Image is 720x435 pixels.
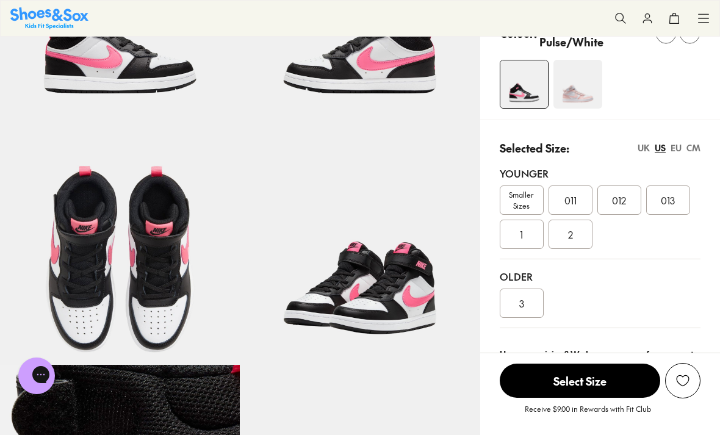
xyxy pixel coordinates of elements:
[10,7,88,29] img: SNS_Logo_Responsive.svg
[500,166,700,181] div: Younger
[655,142,666,154] div: US
[500,189,543,211] span: Smaller Sizes
[520,227,523,242] span: 1
[661,193,675,207] span: 013
[553,60,602,109] img: 4-527674_1
[500,60,548,108] img: 4-553354_1
[500,363,660,398] button: Select Size
[519,296,524,311] span: 3
[500,348,700,373] div: Unsure on sizing? We have a range of resources to help
[12,353,61,398] iframe: Gorgias live chat messenger
[10,7,88,29] a: Shoes & Sox
[638,142,650,154] div: UK
[240,124,480,364] img: 7-553357_1
[612,193,626,207] span: 012
[686,142,700,154] div: CM
[500,364,660,398] span: Select Size
[500,269,700,284] div: Older
[525,403,651,425] p: Receive $9.00 in Rewards with Fit Club
[568,227,573,242] span: 2
[564,193,577,207] span: 011
[671,142,682,154] div: EU
[665,363,700,398] button: Add to Wishlist
[500,140,569,156] p: Selected Size:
